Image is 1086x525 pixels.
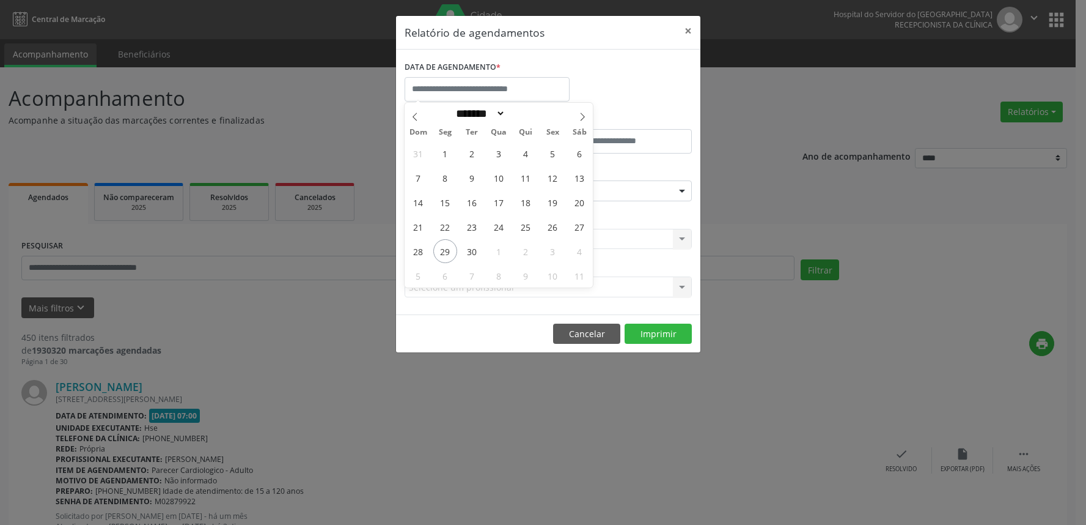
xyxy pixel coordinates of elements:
span: Outubro 9, 2025 [514,264,538,288]
span: Setembro 9, 2025 [460,166,484,190]
span: Setembro 25, 2025 [514,215,538,239]
span: Dom [405,128,431,136]
span: Setembro 11, 2025 [514,166,538,190]
span: Setembro 7, 2025 [406,166,430,190]
label: ATÉ [551,110,692,129]
span: Outubro 8, 2025 [487,264,511,288]
span: Setembro 10, 2025 [487,166,511,190]
span: Setembro 12, 2025 [541,166,565,190]
span: Setembro 22, 2025 [433,215,457,239]
span: Setembro 24, 2025 [487,215,511,239]
span: Agosto 31, 2025 [406,141,430,165]
span: Setembro 3, 2025 [487,141,511,165]
span: Setembro 19, 2025 [541,190,565,214]
span: Setembro 18, 2025 [514,190,538,214]
span: Setembro 8, 2025 [433,166,457,190]
span: Setembro 21, 2025 [406,215,430,239]
span: Outubro 3, 2025 [541,239,565,263]
span: Setembro 13, 2025 [568,166,592,190]
span: Setembro 2, 2025 [460,141,484,165]
span: Setembro 28, 2025 [406,239,430,263]
span: Sáb [566,128,593,136]
span: Seg [431,128,458,136]
span: Qui [512,128,539,136]
span: Outubro 4, 2025 [568,239,592,263]
span: Setembro 1, 2025 [433,141,457,165]
span: Setembro 17, 2025 [487,190,511,214]
span: Setembro 20, 2025 [568,190,592,214]
span: Outubro 11, 2025 [568,264,592,288]
span: Setembro 29, 2025 [433,239,457,263]
button: Close [676,16,700,46]
span: Setembro 15, 2025 [433,190,457,214]
span: Outubro 2, 2025 [514,239,538,263]
h5: Relatório de agendamentos [405,24,545,40]
span: Setembro 27, 2025 [568,215,592,239]
span: Setembro 4, 2025 [514,141,538,165]
label: DATA DE AGENDAMENTO [405,58,501,77]
button: Imprimir [625,324,692,344]
span: Outubro 10, 2025 [541,264,565,288]
button: Cancelar [553,324,620,344]
span: Setembro 26, 2025 [541,215,565,239]
span: Outubro 1, 2025 [487,239,511,263]
span: Outubro 7, 2025 [460,264,484,288]
span: Sex [539,128,566,136]
span: Ter [458,128,485,136]
span: Setembro 14, 2025 [406,190,430,214]
input: Year [505,107,546,120]
span: Outubro 6, 2025 [433,264,457,288]
select: Month [452,107,506,120]
span: Setembro 16, 2025 [460,190,484,214]
span: Qua [485,128,512,136]
span: Outubro 5, 2025 [406,264,430,288]
span: Setembro 23, 2025 [460,215,484,239]
span: Setembro 6, 2025 [568,141,592,165]
span: Setembro 5, 2025 [541,141,565,165]
span: Setembro 30, 2025 [460,239,484,263]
